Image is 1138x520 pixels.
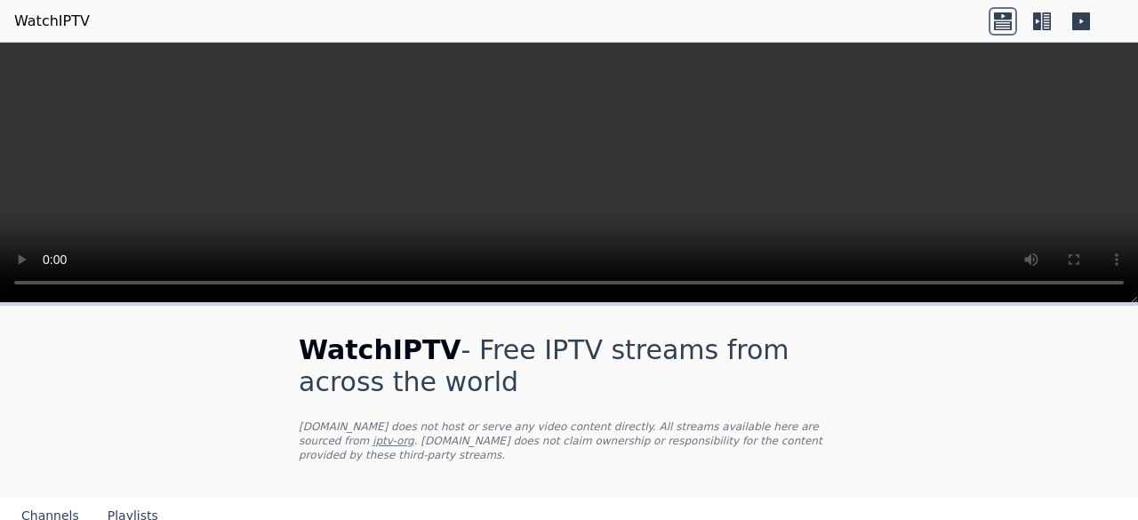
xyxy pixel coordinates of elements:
[373,435,414,447] a: iptv-org
[299,334,839,398] h1: - Free IPTV streams from across the world
[299,334,461,365] span: WatchIPTV
[14,11,90,32] a: WatchIPTV
[299,420,839,462] p: [DOMAIN_NAME] does not host or serve any video content directly. All streams available here are s...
